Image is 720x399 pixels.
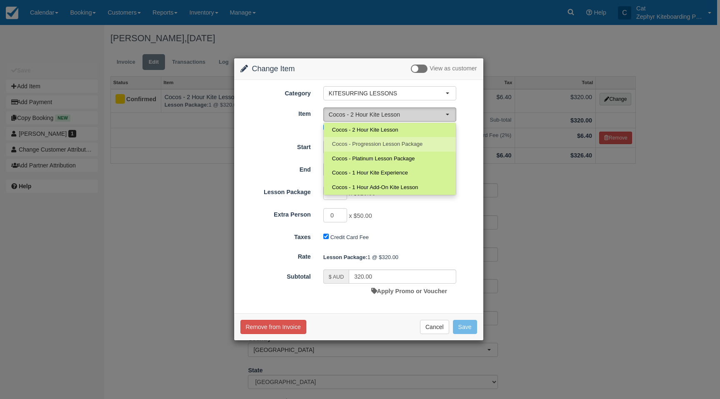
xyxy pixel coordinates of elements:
[234,249,317,261] label: Rate
[323,208,347,222] input: Extra Person
[453,320,477,334] button: Save
[234,230,317,242] label: Taxes
[332,169,408,177] span: Cocos - 1 Hour Kite Experience
[371,288,447,294] a: Apply Promo or Voucher
[323,86,456,100] button: KITESURFING LESSONS
[420,320,449,334] button: Cancel
[332,155,415,163] span: Cocos - Platinum Lesson Package
[234,140,317,152] label: Start
[252,65,295,73] span: Change Item
[349,213,372,219] span: x $50.00
[430,65,477,72] span: View as customer
[349,190,375,197] span: x $320.00
[323,107,456,122] button: Cocos - 2 Hour Kite Lesson
[332,140,423,148] span: Cocos - Progression Lesson Package
[234,162,317,174] label: End
[332,126,398,134] span: Cocos - 2 Hour Kite Lesson
[234,185,317,197] label: Lesson Package
[234,86,317,98] label: Category
[317,250,483,264] div: 1 @ $320.00
[234,269,317,281] label: Subtotal
[329,274,344,280] small: $ AUD
[323,254,367,260] strong: Lesson Package
[234,207,317,219] label: Extra Person
[329,110,445,119] span: Cocos - 2 Hour Kite Lesson
[330,234,369,240] label: Credit Card Fee
[234,107,317,118] label: Item
[240,320,306,334] button: Remove from Invoice
[332,184,418,192] span: Cocos - 1 Hour Add-On Kite Lesson
[329,89,445,97] span: KITESURFING LESSONS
